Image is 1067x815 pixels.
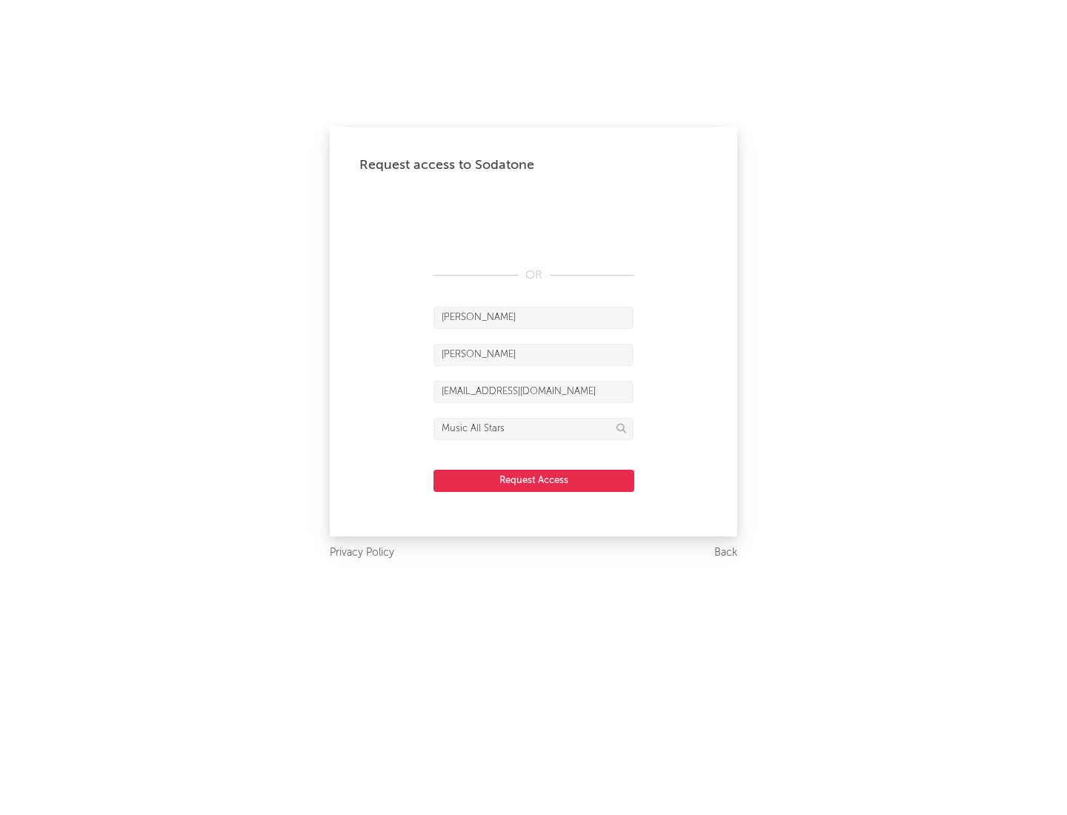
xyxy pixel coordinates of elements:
div: OR [433,267,634,285]
button: Request Access [433,470,634,492]
input: Email [433,381,634,403]
a: Back [714,544,737,562]
a: Privacy Policy [330,544,394,562]
input: Division [433,418,634,440]
input: First Name [433,307,634,329]
input: Last Name [433,344,634,366]
div: Request access to Sodatone [359,156,708,174]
